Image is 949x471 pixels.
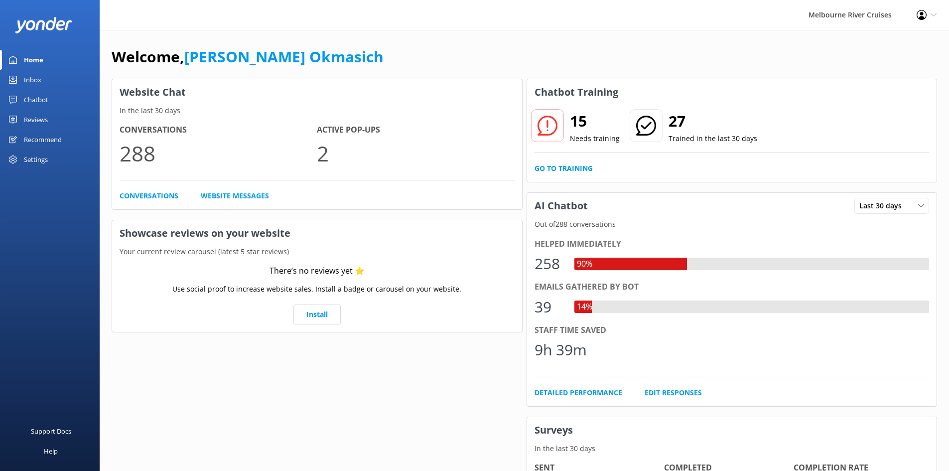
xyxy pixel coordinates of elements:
p: Your current review carousel (latest 5 star reviews) [112,246,522,257]
div: Helped immediately [535,238,930,251]
h2: 27 [669,109,757,133]
a: Install [293,305,341,324]
a: Conversations [120,190,178,201]
span: Last 30 days [859,200,908,211]
h3: Surveys [527,417,937,443]
a: Website Messages [201,190,269,201]
div: 90% [574,258,595,271]
div: Home [24,50,43,70]
p: Use social proof to increase website sales. Install a badge or carousel on your website. [172,284,461,295]
div: Emails gathered by bot [535,281,930,294]
img: yonder-white-logo.png [15,17,72,33]
div: Help [44,441,58,461]
a: Edit Responses [645,387,702,398]
p: Out of 288 conversations [527,219,937,230]
h3: Website Chat [112,79,522,105]
p: Trained in the last 30 days [669,133,757,144]
p: 2 [317,137,514,170]
div: Recommend [24,130,62,150]
div: Reviews [24,110,48,130]
div: There’s no reviews yet ⭐ [270,265,365,278]
h3: AI Chatbot [527,193,595,219]
h4: Active Pop-ups [317,124,514,137]
div: 14% [574,301,595,314]
div: 39 [535,295,564,319]
div: Inbox [24,70,41,90]
h2: 15 [570,109,620,133]
p: In the last 30 days [527,443,937,454]
h3: Chatbot Training [527,79,626,105]
p: In the last 30 days [112,105,522,116]
div: Support Docs [31,421,71,441]
p: 288 [120,137,317,170]
a: Detailed Performance [535,387,622,398]
a: [PERSON_NAME] Okmasich [184,46,384,67]
p: Needs training [570,133,620,144]
h4: Conversations [120,124,317,137]
div: Chatbot [24,90,48,110]
div: Settings [24,150,48,169]
h1: Welcome, [112,45,384,69]
a: Go to Training [535,163,593,174]
div: 9h 39m [535,338,587,362]
h3: Showcase reviews on your website [112,220,522,246]
div: 258 [535,252,564,276]
div: Staff time saved [535,324,930,337]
